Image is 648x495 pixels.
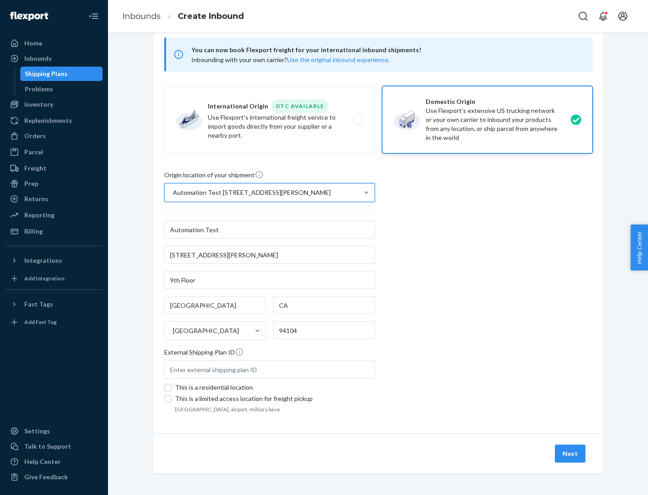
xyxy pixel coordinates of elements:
a: Billing [5,224,103,238]
button: Open Search Box [574,7,592,25]
a: Reporting [5,208,103,222]
img: Flexport logo [10,12,48,21]
button: Use the original inbound experience. [287,55,390,64]
a: Inbounds [122,11,161,21]
div: [GEOGRAPHIC_DATA] [173,326,239,335]
div: Integrations [24,256,62,265]
div: Give Feedback [24,472,68,481]
div: Automation Test [STREET_ADDRESS][PERSON_NAME] [173,188,331,197]
div: Inbounds [24,54,52,63]
input: City [164,296,266,314]
a: Inventory [5,97,103,112]
span: Inbounding with your own carrier? [191,56,390,63]
button: Fast Tags [5,297,103,311]
input: This is a limited access location for freight pickup [164,395,171,402]
div: Returns [24,194,48,203]
a: Help Center [5,454,103,469]
div: Home [24,39,42,48]
input: First & Last Name [164,220,375,238]
div: Problems [25,85,53,94]
a: Add Integration [5,271,103,286]
button: Close Navigation [85,7,103,25]
a: Orders [5,129,103,143]
footer: [GEOGRAPHIC_DATA], airport, military base [175,405,375,413]
button: Give Feedback [5,470,103,484]
div: This is a residential location [175,383,375,392]
button: Integrations [5,253,103,268]
input: This is a residential location [164,384,171,391]
input: ZIP Code [273,321,375,339]
ol: breadcrumbs [115,3,251,30]
div: Prep [24,179,38,188]
div: Inventory [24,100,53,109]
a: Freight [5,161,103,175]
div: Reporting [24,211,54,220]
a: Talk to Support [5,439,103,454]
div: Add Fast Tag [24,318,57,326]
a: Create Inbound [178,11,244,21]
input: Street Address 2 (Optional) [164,271,375,289]
div: Talk to Support [24,442,71,451]
a: Add Fast Tag [5,315,103,329]
div: Fast Tags [24,300,53,309]
div: Parcel [24,148,43,157]
div: Help Center [24,457,61,466]
span: Origin location of your shipment [164,170,264,183]
a: Replenishments [5,113,103,128]
span: External Shipping Plan ID [164,347,244,360]
a: Settings [5,424,103,438]
a: Shipping Plans [20,67,103,81]
div: Replenishments [24,116,72,125]
a: Prep [5,176,103,191]
a: Parcel [5,145,103,159]
input: [GEOGRAPHIC_DATA] [172,326,173,335]
input: State [273,296,375,314]
div: Add Integration [24,274,64,282]
span: You can now book Flexport freight for your international inbound shipments! [191,45,582,55]
div: This is a limited access location for freight pickup [175,394,375,403]
div: Orders [24,131,46,140]
button: Open notifications [594,7,612,25]
input: Enter external shipping plan ID [164,360,375,378]
div: Freight [24,164,46,173]
a: Inbounds [5,51,103,66]
button: Help Center [630,225,648,270]
button: Next [555,445,585,463]
input: Street Address [164,246,375,264]
div: Billing [24,227,43,236]
a: Problems [20,82,103,96]
div: Settings [24,427,50,436]
div: Shipping Plans [25,69,67,78]
a: Returns [5,192,103,206]
a: Home [5,36,103,50]
button: Open account menu [614,7,632,25]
